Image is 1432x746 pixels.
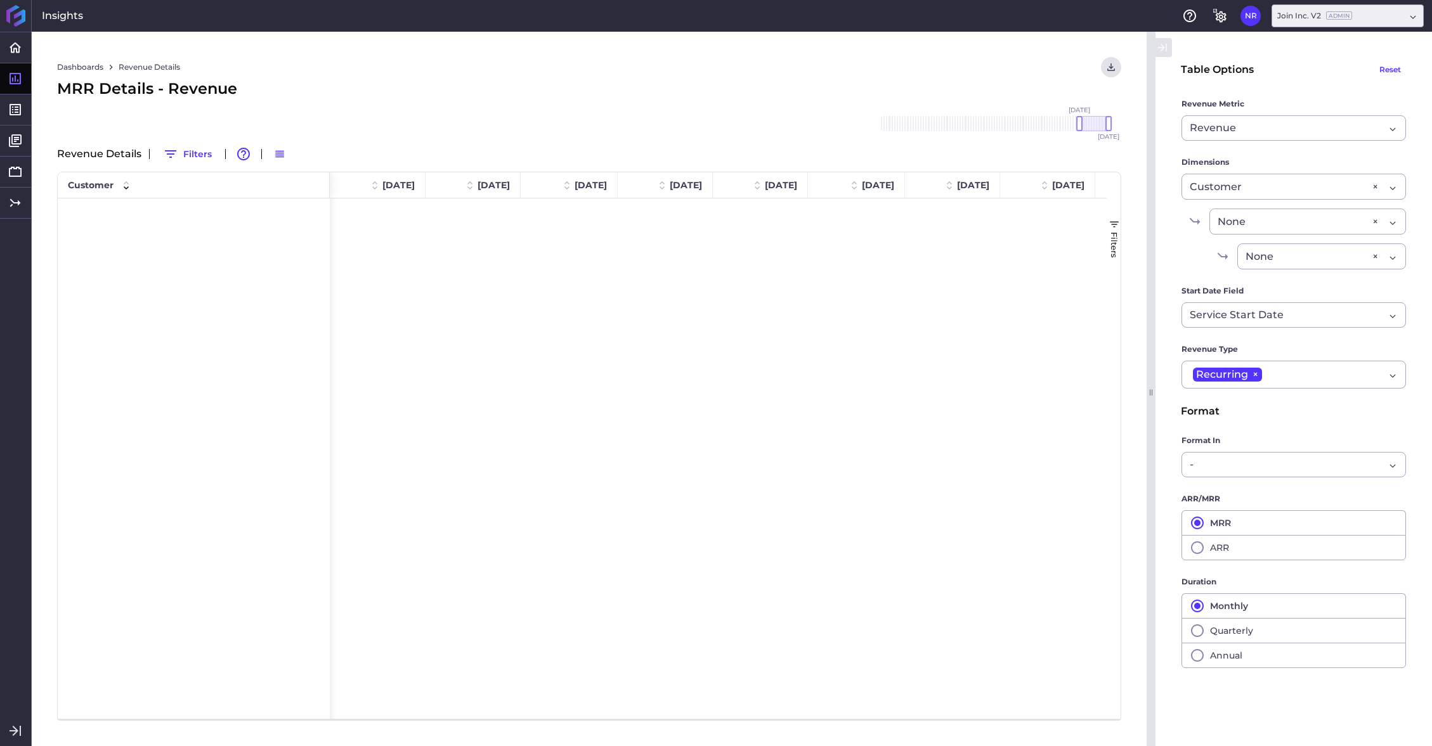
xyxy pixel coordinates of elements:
[1210,6,1230,26] button: General Settings
[1181,434,1220,447] span: Format In
[1181,492,1220,505] span: ARR/MRR
[478,179,510,191] span: [DATE]
[1277,10,1352,22] div: Join Inc. V2
[1181,404,1407,419] div: Format
[1181,593,1406,618] button: Monthly
[1181,535,1406,560] button: ARR
[1181,174,1406,200] div: Dropdown select
[1372,214,1378,229] div: ×
[1190,120,1236,136] span: Revenue
[1190,457,1194,472] span: -
[1052,179,1084,191] span: [DATE]
[1098,134,1119,140] span: [DATE]
[1181,452,1406,477] div: Dropdown select
[1246,249,1273,264] span: None
[1181,618,1406,643] button: Quarterly
[157,144,218,164] button: Filters
[1181,156,1229,169] span: Dimensions
[957,179,989,191] span: [DATE]
[1181,643,1406,668] button: Annual
[670,179,702,191] span: [DATE]
[1190,307,1284,323] span: Service Start Date
[1372,248,1378,264] div: ×
[1181,576,1216,588] span: Duration
[1069,107,1090,113] span: [DATE]
[765,179,797,191] span: [DATE]
[57,144,1121,164] div: Revenue Details
[1240,6,1261,26] button: User Menu
[1190,179,1242,195] span: Customer
[382,179,415,191] span: [DATE]
[57,77,1121,100] div: MRR Details - Revenue
[1180,6,1200,26] button: Help
[1272,4,1424,27] div: Dropdown select
[1181,285,1244,297] span: Start Date Field
[575,179,607,191] span: [DATE]
[119,61,180,73] a: Revenue Details
[862,179,894,191] span: [DATE]
[1181,302,1406,328] div: Dropdown select
[1181,62,1254,77] div: Table Options
[1196,368,1248,382] span: Recurring
[1218,214,1246,229] span: None
[1237,243,1406,269] div: Dropdown select
[1209,209,1406,235] div: Dropdown select
[1181,343,1238,356] span: Revenue Type
[1181,510,1406,535] button: MRR
[1326,11,1352,20] ins: Admin
[1181,98,1244,110] span: Revenue Metric
[1181,361,1406,389] div: Dropdown select
[1372,179,1378,195] div: ×
[1109,232,1119,258] span: Filters
[1181,115,1406,141] div: Dropdown select
[1374,57,1407,82] button: Reset
[68,179,114,191] span: Customer
[57,61,103,73] a: Dashboards
[1248,368,1262,382] span: ×
[1101,57,1121,77] button: User Menu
